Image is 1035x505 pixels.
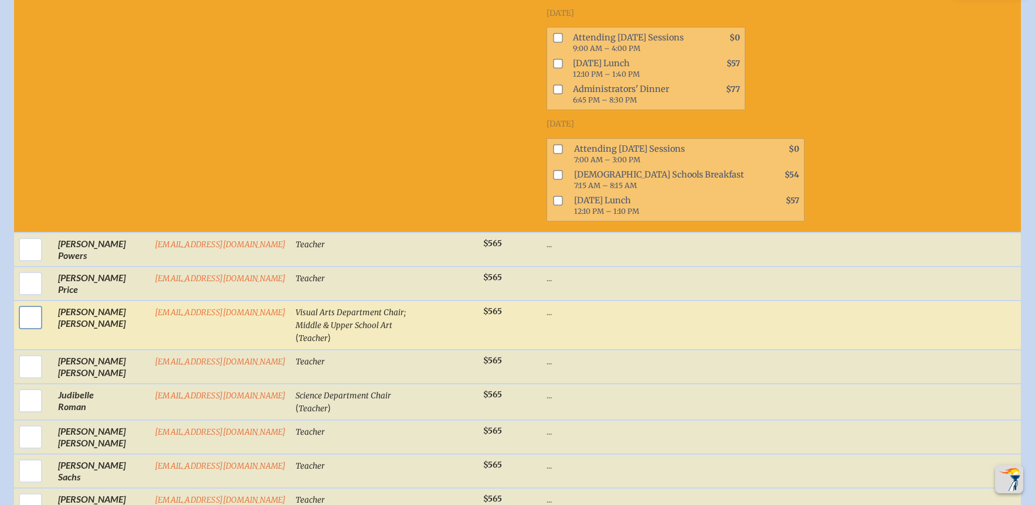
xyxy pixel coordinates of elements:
span: 12:10 PM – 1:10 PM [574,207,639,216]
span: $77 [726,84,740,94]
span: Teacher [296,495,325,505]
p: ... [547,389,816,401]
span: $0 [789,144,799,154]
span: Visual Arts Department Chair; Middle & Upper School Art [296,308,406,330]
a: [EMAIL_ADDRESS][DOMAIN_NAME] [155,308,286,318]
a: [EMAIL_ADDRESS][DOMAIN_NAME] [155,427,286,437]
span: Teacher [298,404,328,414]
span: $57 [786,196,799,206]
span: Teacher [296,461,325,471]
span: $565 [483,494,502,504]
span: ( [296,332,298,343]
span: 7:15 AM – 8:15 AM [574,181,637,190]
td: [PERSON_NAME] Sachs [53,454,150,488]
td: [PERSON_NAME] Price [53,267,150,301]
button: Scroll Top [995,465,1023,493]
span: ) [328,402,331,413]
p: ... [547,306,816,318]
span: Attending [DATE] Sessions [569,141,752,167]
span: $565 [483,306,502,316]
span: Teacher [296,357,325,367]
span: $0 [729,33,740,43]
p: ... [547,238,816,250]
span: Teacher [296,240,325,250]
span: [DATE] [547,8,574,18]
span: 9:00 AM – 4:00 PM [573,44,640,53]
p: ... [547,459,816,471]
span: ) [328,332,331,343]
td: Judibelle Roman [53,384,150,420]
span: Teacher [296,427,325,437]
p: ... [547,425,816,437]
span: 6:45 PM – 8:30 PM [573,95,637,104]
a: [EMAIL_ADDRESS][DOMAIN_NAME] [155,391,286,401]
a: [EMAIL_ADDRESS][DOMAIN_NAME] [155,357,286,367]
span: $57 [727,59,740,69]
span: $54 [785,170,799,180]
span: Attending [DATE] Sessions [568,30,693,56]
p: ... [547,272,816,284]
span: $565 [483,272,502,282]
span: Teacher [298,333,328,343]
td: [PERSON_NAME] [PERSON_NAME] [53,301,150,350]
span: Science Department Chair [296,391,391,401]
span: Administrators' Dinner [568,81,693,107]
span: $565 [483,426,502,436]
span: 7:00 AM – 3:00 PM [574,155,640,164]
span: [DEMOGRAPHIC_DATA] Schools Breakfast [569,167,752,193]
span: $565 [483,460,502,470]
img: To the top [997,468,1021,491]
a: [EMAIL_ADDRESS][DOMAIN_NAME] [155,274,286,284]
span: $565 [483,238,502,248]
span: [DATE] Lunch [569,193,752,219]
a: [EMAIL_ADDRESS][DOMAIN_NAME] [155,240,286,250]
td: [PERSON_NAME] Powers [53,233,150,267]
span: 12:10 PM – 1:40 PM [573,70,640,79]
span: [DATE] Lunch [568,56,693,81]
a: [EMAIL_ADDRESS][DOMAIN_NAME] [155,495,286,505]
td: [PERSON_NAME] [PERSON_NAME] [53,350,150,384]
span: $565 [483,356,502,366]
span: ( [296,402,298,413]
p: ... [547,493,816,505]
a: [EMAIL_ADDRESS][DOMAIN_NAME] [155,461,286,471]
span: Teacher [296,274,325,284]
p: ... [547,355,816,367]
td: [PERSON_NAME] [PERSON_NAME] [53,420,150,454]
span: [DATE] [547,119,574,129]
span: $565 [483,390,502,400]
